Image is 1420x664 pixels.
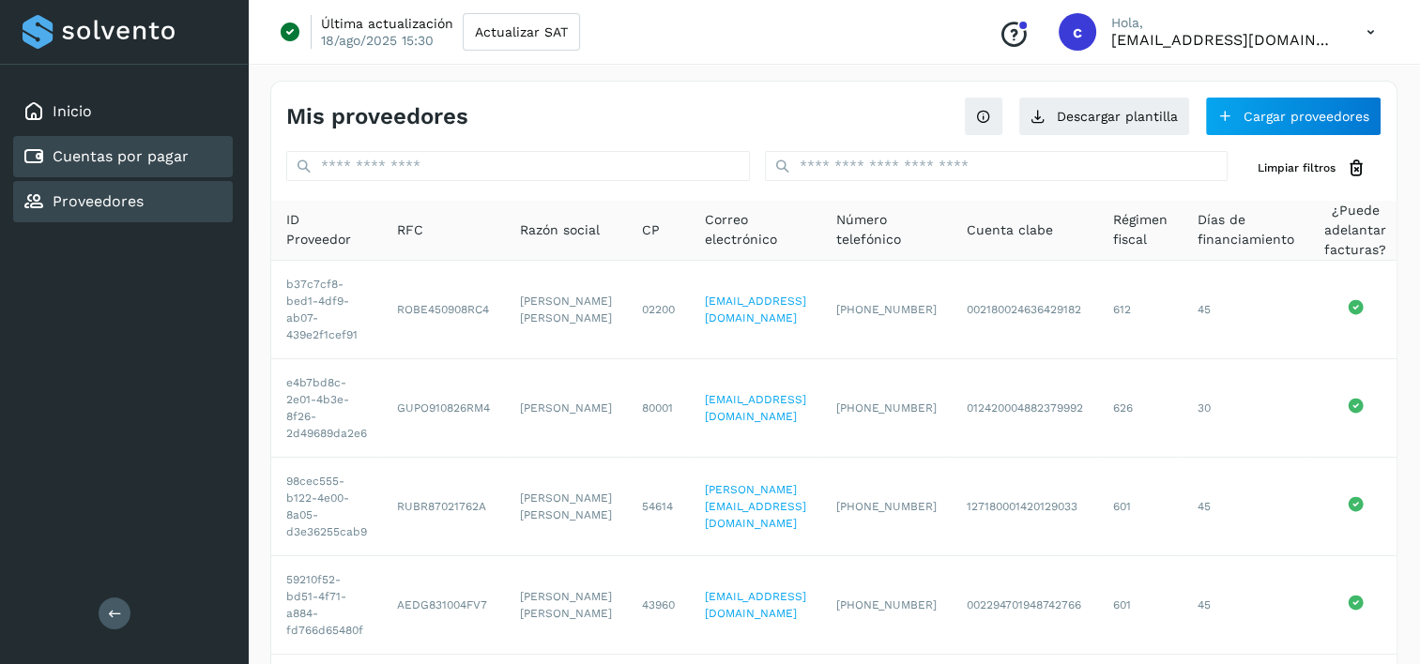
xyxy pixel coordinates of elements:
a: [EMAIL_ADDRESS][DOMAIN_NAME] [705,294,806,324]
a: [EMAIL_ADDRESS][DOMAIN_NAME] [705,590,806,620]
td: [PERSON_NAME] [505,359,627,458]
a: Proveedores [53,192,144,210]
td: 30 [1183,359,1309,458]
span: [PHONE_NUMBER] [836,598,937,611]
td: 002294701948742766 [952,556,1098,655]
td: AEDG831004FV7 [382,556,505,655]
td: 601 [1098,556,1183,655]
span: Régimen fiscal [1113,210,1168,249]
div: Cuentas por pagar [13,136,233,177]
a: Inicio [53,102,92,120]
a: Cuentas por pagar [53,147,189,165]
td: 601 [1098,458,1183,556]
td: 612 [1098,261,1183,359]
td: 127180001420129033 [952,458,1098,556]
p: Hola, [1111,15,1336,31]
span: [PHONE_NUMBER] [836,401,937,415]
td: 59210f52-bd51-4f71-a884-fd766d65480f [271,556,382,655]
a: [EMAIL_ADDRESS][DOMAIN_NAME] [705,393,806,423]
button: Descargar plantilla [1018,97,1190,136]
td: ROBE450908RC4 [382,261,505,359]
button: Cargar proveedores [1205,97,1382,136]
td: 45 [1183,261,1309,359]
div: Inicio [13,91,233,132]
span: Limpiar filtros [1258,159,1336,176]
td: b37c7cf8-bed1-4df9-ab07-439e2f1cef91 [271,261,382,359]
span: [PHONE_NUMBER] [836,303,937,316]
span: Cuenta clabe [967,220,1053,240]
td: 80001 [627,359,690,458]
td: 98cec555-b122-4e00-8a05-d3e36255cab9 [271,458,382,556]
td: 002180024636429182 [952,261,1098,359]
p: Última actualización [321,15,453,32]
td: 012420004882379992 [952,359,1098,458]
td: RUBR87021762A [382,458,505,556]
a: [PERSON_NAME][EMAIL_ADDRESS][DOMAIN_NAME] [705,483,806,530]
button: Limpiar filtros [1243,151,1382,186]
div: Proveedores [13,181,233,222]
span: ID Proveedor [286,210,367,249]
td: [PERSON_NAME] [PERSON_NAME] [505,556,627,655]
span: [PHONE_NUMBER] [836,500,937,513]
span: Razón social [520,220,600,240]
td: 02200 [627,261,690,359]
span: Número telefónico [836,210,937,249]
span: CP [642,220,660,240]
span: ¿Puede adelantar facturas? [1324,201,1386,260]
span: Correo electrónico [705,210,806,249]
button: Actualizar SAT [463,13,580,51]
td: [PERSON_NAME] [PERSON_NAME] [505,261,627,359]
span: Actualizar SAT [475,25,568,38]
td: 54614 [627,458,690,556]
td: 626 [1098,359,1183,458]
td: GUPO910826RM4 [382,359,505,458]
span: RFC [397,220,423,240]
p: cxp@53cargo.com [1111,31,1336,49]
td: 43960 [627,556,690,655]
td: e4b7bd8c-2e01-4b3e-8f26-2d49689da2e6 [271,359,382,458]
td: 45 [1183,458,1309,556]
td: 45 [1183,556,1309,655]
span: Días de financiamiento [1198,210,1294,249]
p: 18/ago/2025 15:30 [321,32,434,49]
h4: Mis proveedores [286,103,468,130]
td: [PERSON_NAME] [PERSON_NAME] [505,458,627,556]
